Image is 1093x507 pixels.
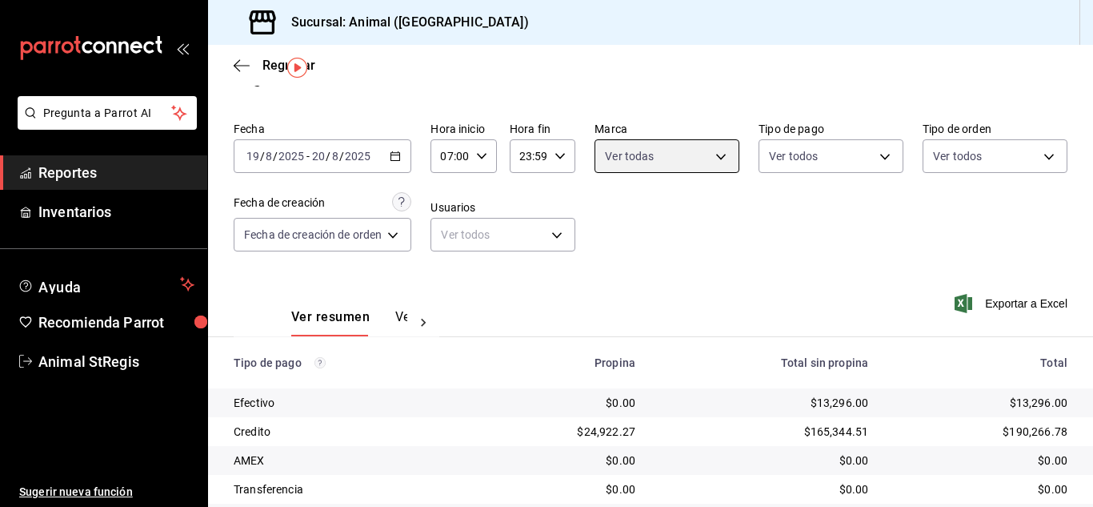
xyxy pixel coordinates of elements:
[923,123,1067,135] label: Tipo de orden
[661,453,868,469] div: $0.00
[311,150,326,163] input: --
[38,351,194,372] span: Animal StRegis
[510,123,575,135] label: Hora fin
[234,453,463,469] div: AMEX
[331,150,339,163] input: --
[234,356,463,369] div: Tipo de pago
[38,201,194,223] span: Inventarios
[661,481,868,497] div: $0.00
[661,356,868,369] div: Total sin propina
[326,150,330,163] span: /
[11,116,197,133] a: Pregunta a Parrot AI
[176,42,189,54] button: open_drawer_menu
[430,123,496,135] label: Hora inicio
[38,312,194,333] span: Recomienda Parrot
[489,481,635,497] div: $0.00
[661,395,868,411] div: $13,296.00
[244,227,382,243] span: Fecha de creación de orden
[489,453,635,469] div: $0.00
[234,395,463,411] div: Efectivo
[18,96,197,130] button: Pregunta a Parrot AI
[19,484,194,501] span: Sugerir nueva función
[262,58,315,73] span: Regresar
[38,275,174,294] span: Ayuda
[489,424,635,440] div: $24,922.27
[234,481,463,497] div: Transferencia
[759,123,903,135] label: Tipo de pago
[894,356,1067,369] div: Total
[894,395,1067,411] div: $13,296.00
[933,148,982,164] span: Ver todos
[894,453,1067,469] div: $0.00
[489,356,635,369] div: Propina
[234,123,411,135] label: Fecha
[958,294,1067,313] button: Exportar a Excel
[769,148,818,164] span: Ver todos
[306,150,310,163] span: -
[278,13,529,32] h3: Sucursal: Animal ([GEOGRAPHIC_DATA])
[430,202,575,213] label: Usuarios
[894,424,1067,440] div: $190,266.78
[234,58,315,73] button: Regresar
[291,309,370,336] button: Ver resumen
[605,148,654,164] span: Ver todas
[278,150,305,163] input: ----
[260,150,265,163] span: /
[661,424,868,440] div: $165,344.51
[43,105,172,122] span: Pregunta a Parrot AI
[344,150,371,163] input: ----
[265,150,273,163] input: --
[489,395,635,411] div: $0.00
[234,424,463,440] div: Credito
[595,123,739,135] label: Marca
[287,58,307,78] img: Tooltip marker
[291,309,407,336] div: navigation tabs
[38,162,194,183] span: Reportes
[246,150,260,163] input: --
[273,150,278,163] span: /
[395,309,455,336] button: Ver pagos
[430,218,575,251] div: Ver todos
[894,481,1067,497] div: $0.00
[314,357,326,368] svg: Los pagos realizados con Pay y otras terminales son montos brutos.
[339,150,344,163] span: /
[234,195,325,211] div: Fecha de creación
